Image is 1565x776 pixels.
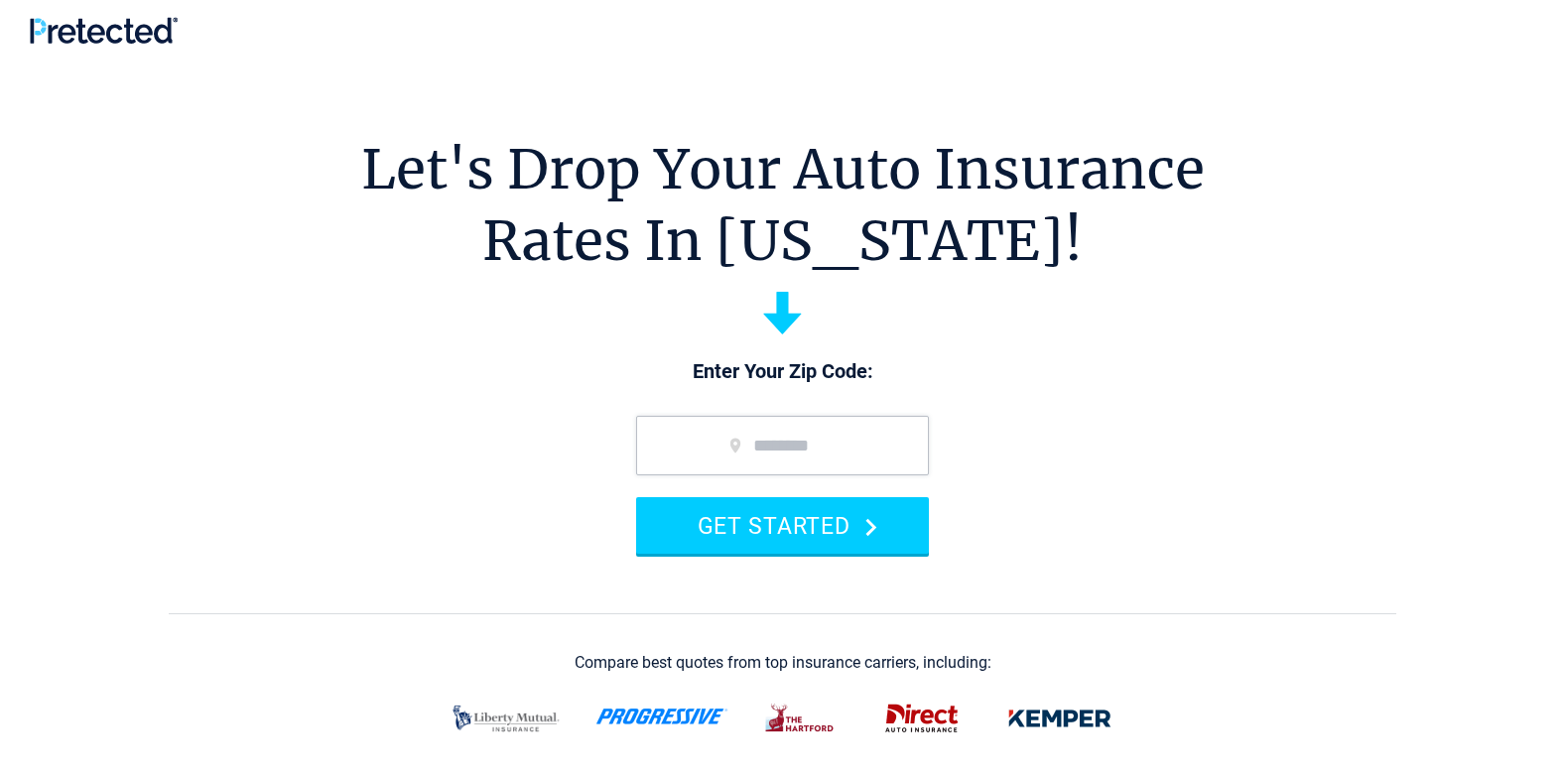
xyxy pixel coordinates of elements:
[873,693,971,744] img: direct
[361,134,1205,277] h1: Let's Drop Your Auto Insurance Rates In [US_STATE]!
[441,693,572,744] img: liberty
[575,654,991,672] div: Compare best quotes from top insurance carriers, including:
[636,497,929,554] button: GET STARTED
[595,709,728,724] img: progressive
[994,693,1125,744] img: kemper
[616,358,949,386] p: Enter Your Zip Code:
[30,17,178,44] img: Pretected Logo
[636,416,929,475] input: zip code
[752,693,849,744] img: thehartford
